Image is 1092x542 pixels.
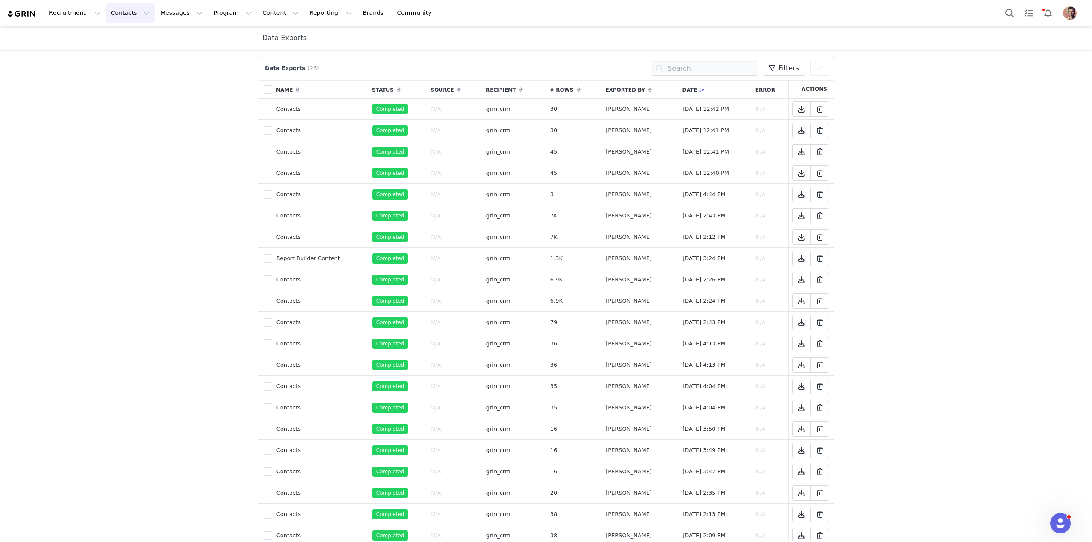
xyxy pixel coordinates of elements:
td: [PERSON_NAME] [601,440,678,461]
td: [PERSON_NAME] [601,418,678,440]
th: Name [272,80,368,99]
td: 3 [546,184,601,205]
td: [PERSON_NAME] [601,141,678,162]
td: 45 [546,141,601,162]
td: 16 [546,418,601,440]
td: [PERSON_NAME] [601,482,678,504]
td: N/A [752,504,788,525]
span: Completed [372,509,408,519]
td: [DATE] 3:49 PM [679,440,752,461]
td: N/A [427,440,482,461]
td: grin_crm [482,184,546,205]
td: N/A [427,205,482,226]
td: N/A [427,397,482,418]
td: N/A [752,290,788,312]
span: (26) [308,64,319,72]
td: [DATE] 2:13 PM [679,504,752,525]
td: [DATE] 4:04 PM [679,397,752,418]
td: N/A [427,333,482,354]
td: N/A [427,184,482,205]
td: [DATE] 12:40 PM [679,162,752,184]
span: Completed [372,275,408,285]
td: N/A [427,504,482,525]
td: Contacts [272,205,368,226]
td: 38 [546,504,601,525]
td: Contacts [272,482,368,504]
td: [PERSON_NAME] [601,312,678,333]
td: N/A [752,312,788,333]
th: Actions [788,80,834,99]
td: N/A [427,461,482,482]
td: N/A [752,184,788,205]
button: Filters [763,61,806,76]
td: N/A [427,312,482,333]
td: [DATE] 3:47 PM [679,461,752,482]
td: Contacts [272,312,368,333]
td: Contacts [272,333,368,354]
td: N/A [427,418,482,440]
td: N/A [752,482,788,504]
td: [DATE] 4:13 PM [679,354,752,376]
td: [DATE] 3:50 PM [679,418,752,440]
td: N/A [752,120,788,141]
td: [PERSON_NAME] [601,269,678,290]
td: grin_crm [482,269,546,290]
img: 9e9bd10f-9b1f-4a21-a9fa-9dc00838f1f3.jpg [1063,6,1077,20]
td: [PERSON_NAME] [601,162,678,184]
td: N/A [427,120,482,141]
td: grin_crm [482,290,546,312]
td: Contacts [272,461,368,482]
td: [PERSON_NAME] [601,397,678,418]
span: Completed [372,232,408,242]
th: # Rows [546,80,601,99]
span: Completed [372,168,408,178]
td: grin_crm [482,504,546,525]
td: Contacts [272,376,368,397]
td: 79 [546,312,601,333]
td: grin_crm [482,141,546,162]
td: grin_crm [482,397,546,418]
td: [PERSON_NAME] [601,461,678,482]
td: N/A [427,141,482,162]
a: Brands [357,3,391,23]
td: 7K [546,226,601,248]
iframe: Intercom live chat [1050,513,1071,533]
td: grin_crm [482,440,546,461]
td: N/A [427,354,482,376]
button: Contacts [106,3,155,23]
td: Contacts [272,184,368,205]
td: N/A [752,440,788,461]
td: 6.9K [546,290,601,312]
td: N/A [427,162,482,184]
span: Completed [372,403,408,413]
td: [PERSON_NAME] [601,290,678,312]
th: Recipient [482,80,546,99]
td: N/A [752,376,788,397]
td: Contacts [272,397,368,418]
td: [PERSON_NAME] [601,376,678,397]
span: Completed [372,360,408,370]
th: Source [427,80,482,99]
td: N/A [752,397,788,418]
td: N/A [752,248,788,269]
td: grin_crm [482,461,546,482]
td: [DATE] 2:35 PM [679,482,752,504]
td: N/A [752,461,788,482]
span: Completed [372,530,408,541]
th: Exported By [601,80,678,99]
img: grin logo [7,10,37,18]
span: Completed [372,424,408,434]
td: 30 [546,99,601,120]
td: 36 [546,354,601,376]
td: grin_crm [482,312,546,333]
span: Completed [372,104,408,114]
td: grin_crm [482,354,546,376]
td: N/A [427,269,482,290]
td: 16 [546,440,601,461]
td: [DATE] 2:24 PM [679,290,752,312]
td: N/A [427,376,482,397]
td: [PERSON_NAME] [601,333,678,354]
span: Completed [372,189,408,200]
td: Contacts [272,269,368,290]
span: Completed [372,253,408,264]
